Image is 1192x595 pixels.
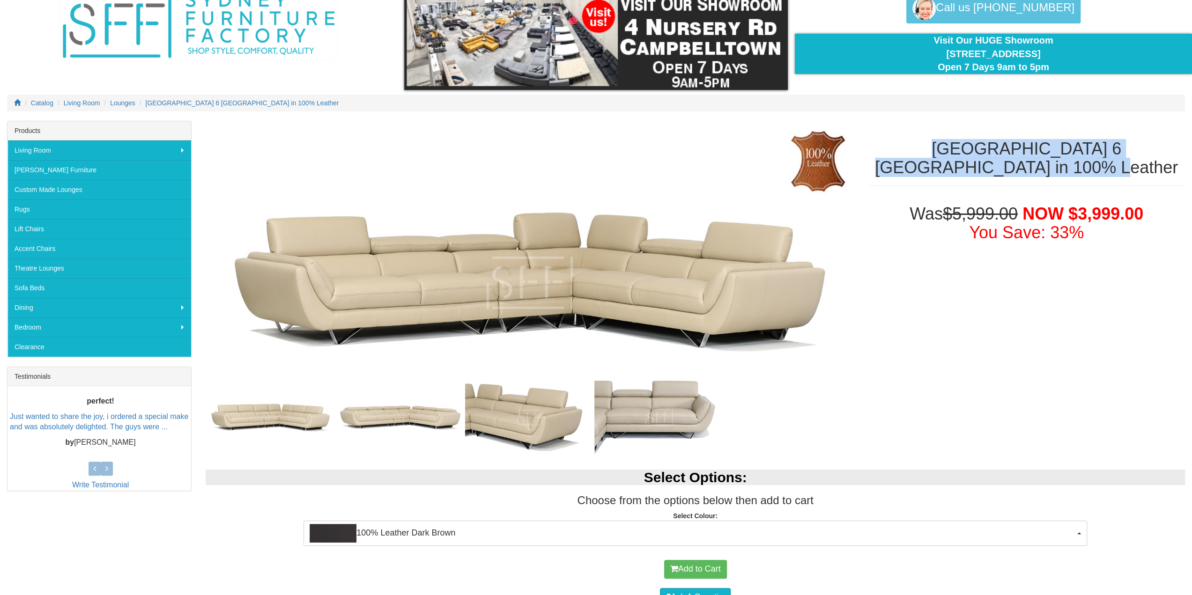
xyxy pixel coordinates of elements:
img: 100% Leather Dark Brown [310,524,356,543]
a: [PERSON_NAME] Furniture [7,160,191,180]
span: 100% Leather Dark Brown [310,524,1075,543]
p: [PERSON_NAME] [10,438,191,448]
a: Lift Chairs [7,219,191,239]
a: Bedroom [7,317,191,337]
a: Dining [7,298,191,317]
a: Living Room [64,99,100,107]
div: Testimonials [7,367,191,386]
button: Add to Cart [664,560,727,579]
a: Just wanted to share the joy, i ordered a special make and was absolutely delighted. The guys wer... [10,412,188,431]
a: Theatre Lounges [7,258,191,278]
div: Visit Our HUGE Showroom [STREET_ADDRESS] Open 7 Days 9am to 5pm [802,34,1185,74]
a: Clearance [7,337,191,357]
a: Lounges [110,99,135,107]
del: $5,999.00 [943,204,1018,223]
b: Select Options: [644,470,747,485]
strong: Select Colour: [673,512,718,520]
h3: Choose from the options below then add to cart [206,494,1185,507]
a: [GEOGRAPHIC_DATA] 6 [GEOGRAPHIC_DATA] in 100% Leather [146,99,339,107]
span: NOW $3,999.00 [1022,204,1143,223]
div: Products [7,121,191,140]
b: by [65,439,74,447]
a: Living Room [7,140,191,160]
a: Custom Made Lounges [7,180,191,199]
button: 100% Leather Dark Brown100% Leather Dark Brown [304,521,1087,546]
h1: [GEOGRAPHIC_DATA] 6 [GEOGRAPHIC_DATA] in 100% Leather [868,140,1185,176]
font: You Save: 33% [969,223,1084,242]
a: Write Testimonial [72,481,129,489]
a: Rugs [7,199,191,219]
h1: Was [868,205,1185,242]
a: Catalog [31,99,53,107]
a: Accent Chairs [7,239,191,258]
b: perfect! [87,397,114,405]
a: Sofa Beds [7,278,191,298]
